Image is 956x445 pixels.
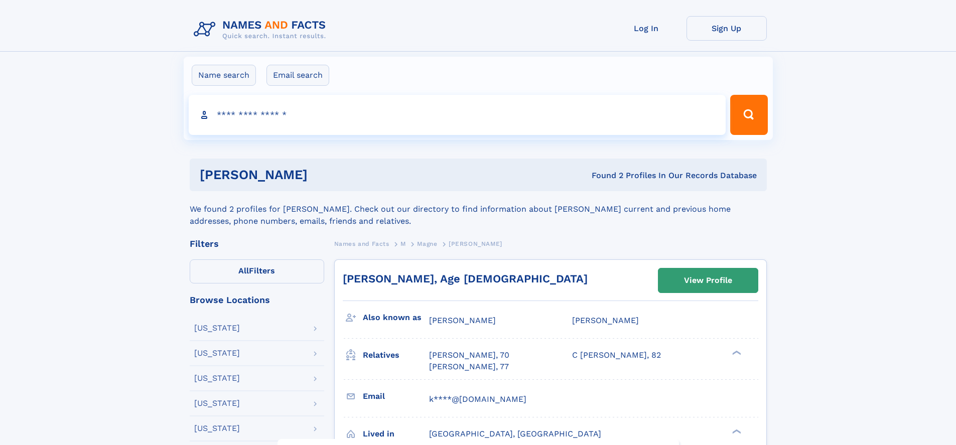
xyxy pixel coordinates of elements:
[266,65,329,86] label: Email search
[417,240,437,247] span: Magne
[194,424,240,432] div: [US_STATE]
[417,237,437,250] a: Magne
[190,295,324,305] div: Browse Locations
[730,428,742,434] div: ❯
[429,316,496,325] span: [PERSON_NAME]
[606,16,687,41] a: Log In
[343,272,588,285] a: [PERSON_NAME], Age [DEMOGRAPHIC_DATA]
[200,169,450,181] h1: [PERSON_NAME]
[194,399,240,407] div: [US_STATE]
[194,324,240,332] div: [US_STATE]
[429,361,509,372] a: [PERSON_NAME], 77
[363,425,429,442] h3: Lived in
[192,65,256,86] label: Name search
[730,350,742,356] div: ❯
[400,240,406,247] span: M
[429,350,509,361] a: [PERSON_NAME], 70
[190,259,324,283] label: Filters
[194,374,240,382] div: [US_STATE]
[572,316,639,325] span: [PERSON_NAME]
[334,237,389,250] a: Names and Facts
[572,350,661,361] a: C [PERSON_NAME], 82
[363,388,429,405] h3: Email
[658,268,758,292] a: View Profile
[400,237,406,250] a: M
[189,95,726,135] input: search input
[730,95,767,135] button: Search Button
[190,191,767,227] div: We found 2 profiles for [PERSON_NAME]. Check out our directory to find information about [PERSON_...
[449,240,502,247] span: [PERSON_NAME]
[429,429,601,438] span: [GEOGRAPHIC_DATA], [GEOGRAPHIC_DATA]
[190,16,334,43] img: Logo Names and Facts
[190,239,324,248] div: Filters
[684,269,732,292] div: View Profile
[687,16,767,41] a: Sign Up
[238,266,249,275] span: All
[450,170,757,181] div: Found 2 Profiles In Our Records Database
[194,349,240,357] div: [US_STATE]
[363,347,429,364] h3: Relatives
[363,309,429,326] h3: Also known as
